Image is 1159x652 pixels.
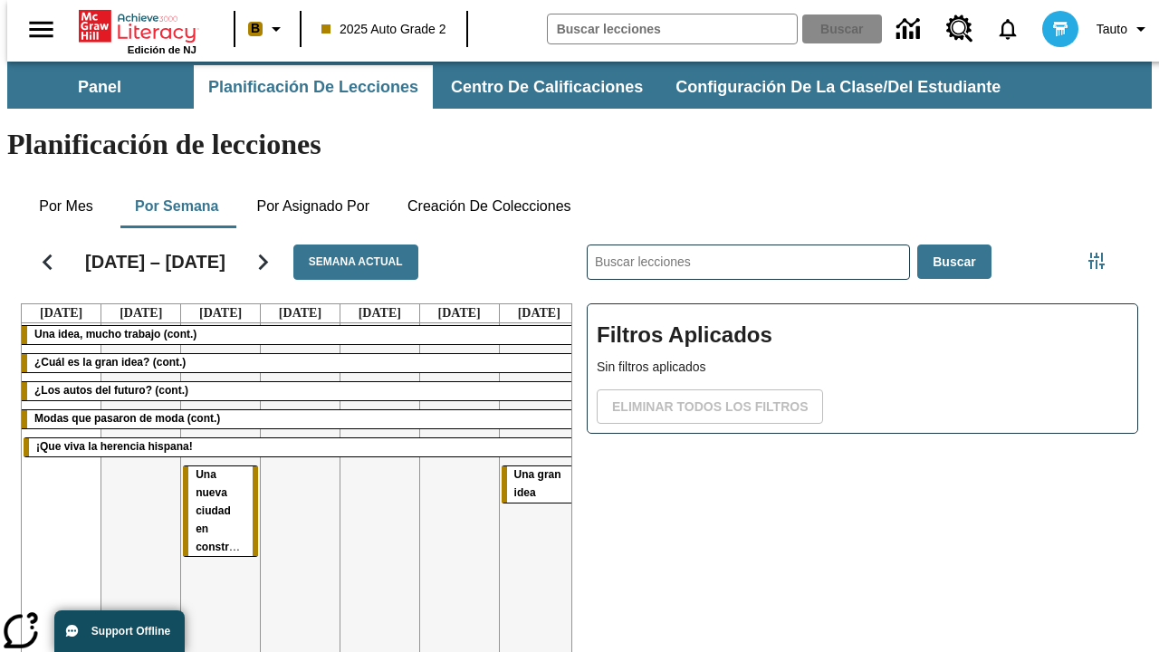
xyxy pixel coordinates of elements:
[935,5,984,53] a: Centro de recursos, Se abrirá en una pestaña nueva.
[22,410,579,428] div: Modas que pasaron de moda (cont.)
[21,185,111,228] button: Por mes
[321,20,446,39] span: 2025 Auto Grade 2
[393,185,586,228] button: Creación de colecciones
[7,128,1152,161] h1: Planificación de lecciones
[196,304,245,322] a: 17 de septiembre de 2025
[34,384,188,397] span: ¿Los autos del futuro? (cont.)
[240,239,286,285] button: Seguir
[886,5,935,54] a: Centro de información
[242,185,384,228] button: Por asignado por
[1042,11,1078,47] img: avatar image
[435,304,484,322] a: 20 de septiembre de 2025
[587,303,1138,434] div: Filtros Aplicados
[1089,13,1159,45] button: Perfil/Configuración
[85,251,225,273] h2: [DATE] – [DATE]
[54,610,185,652] button: Support Offline
[194,65,433,109] button: Planificación de lecciones
[597,358,1128,377] p: Sin filtros aplicados
[36,440,193,453] span: ¡Que viva la herencia hispana!
[24,438,577,456] div: ¡Que viva la herencia hispana!
[251,17,260,40] span: B
[514,468,561,499] span: Una gran idea
[355,304,405,322] a: 19 de septiembre de 2025
[22,326,579,344] div: Una idea, mucho trabajo (cont.)
[116,304,166,322] a: 16 de septiembre de 2025
[79,8,196,44] a: Portada
[984,5,1031,53] a: Notificaciones
[588,245,909,279] input: Buscar lecciones
[1078,243,1115,279] button: Menú lateral de filtros
[436,65,657,109] button: Centro de calificaciones
[9,65,190,109] button: Panel
[14,3,68,56] button: Abrir el menú lateral
[34,356,186,369] span: ¿Cuál es la gran idea? (cont.)
[917,244,991,280] button: Buscar
[241,13,294,45] button: Boost El color de la clase es anaranjado claro. Cambiar el color de la clase.
[36,304,86,322] a: 15 de septiembre de 2025
[91,625,170,638] span: Support Offline
[24,239,71,285] button: Regresar
[597,313,1128,358] h2: Filtros Aplicados
[293,244,418,280] button: Semana actual
[502,466,577,503] div: Una gran idea
[1031,5,1089,53] button: Escoja un nuevo avatar
[128,44,196,55] span: Edición de NJ
[22,382,579,400] div: ¿Los autos del futuro? (cont.)
[120,185,233,228] button: Por semana
[514,304,564,322] a: 21 de septiembre de 2025
[1097,20,1127,39] span: Tauto
[275,304,325,322] a: 18 de septiembre de 2025
[34,328,196,340] span: Una idea, mucho trabajo (cont.)
[661,65,1015,109] button: Configuración de la clase/del estudiante
[196,468,263,553] span: Una nueva ciudad en construcción
[34,412,220,425] span: Modas que pasaron de moda (cont.)
[79,6,196,55] div: Portada
[7,65,1017,109] div: Subbarra de navegación
[7,62,1152,109] div: Subbarra de navegación
[548,14,797,43] input: Buscar campo
[22,354,579,372] div: ¿Cuál es la gran idea? (cont.)
[183,466,258,557] div: Una nueva ciudad en construcción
